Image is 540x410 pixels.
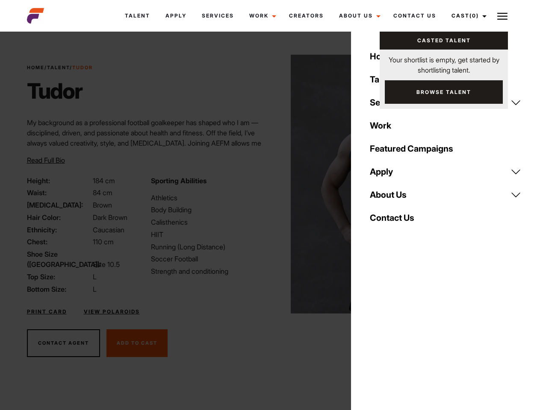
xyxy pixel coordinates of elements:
span: Top Size: [27,272,91,282]
span: [MEDICAL_DATA]: [27,200,91,210]
span: 84 cm [93,188,112,197]
span: Ethnicity: [27,225,91,235]
li: Athletics [151,193,265,203]
a: Talent [47,64,70,70]
a: Talent [365,68,526,91]
a: Work [242,4,281,27]
a: Work [365,114,526,137]
a: Creators [281,4,331,27]
li: Calisthenics [151,217,265,227]
span: Dark Brown [93,213,127,222]
button: Read Full Bio [27,155,65,165]
li: Strength and conditioning [151,266,265,276]
span: 110 cm [93,237,114,246]
a: Home [365,45,526,68]
span: Hair Color: [27,212,91,223]
span: Size 10.5 [93,260,120,269]
span: Chest: [27,237,91,247]
a: Cast(0) [444,4,492,27]
a: Talent [117,4,158,27]
a: Services [194,4,242,27]
strong: Tudor [72,64,93,70]
span: L [93,285,97,293]
a: Browse Talent [385,80,503,104]
a: About Us [331,4,386,27]
p: Your shortlist is empty, get started by shortlisting talent. [380,50,508,75]
h1: Tudor [27,78,93,104]
li: Soccer Football [151,254,265,264]
span: Read Full Bio [27,156,65,164]
span: (0) [469,12,479,19]
span: Waist: [27,187,91,198]
span: Add To Cast [117,340,157,346]
a: Contact Us [365,206,526,229]
a: Apply [365,160,526,183]
strong: Sporting Abilities [151,176,207,185]
li: Body Building [151,205,265,215]
span: 184 cm [93,176,115,185]
span: Bottom Size: [27,284,91,294]
li: HIIT [151,229,265,240]
button: Add To Cast [106,329,168,357]
img: Burger icon [497,11,508,21]
a: Services [365,91,526,114]
a: Featured Campaigns [365,137,526,160]
a: Contact Us [386,4,444,27]
a: About Us [365,183,526,206]
li: Running (Long Distance) [151,242,265,252]
a: Casted Talent [380,32,508,50]
span: Caucasian [93,225,124,234]
img: cropped-aefm-brand-fav-22-square.png [27,7,44,24]
span: / / [27,64,93,71]
span: Height: [27,176,91,186]
p: My background as a professional football goalkeeper has shaped who I am — disciplined, driven, an... [27,117,265,169]
span: Shoe Size ([GEOGRAPHIC_DATA]): [27,249,91,269]
span: Brown [93,201,112,209]
a: Home [27,64,44,70]
button: Contact Agent [27,329,100,357]
a: Print Card [27,308,67,316]
a: Apply [158,4,194,27]
span: L [93,272,97,281]
a: View Polaroids [84,308,140,316]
